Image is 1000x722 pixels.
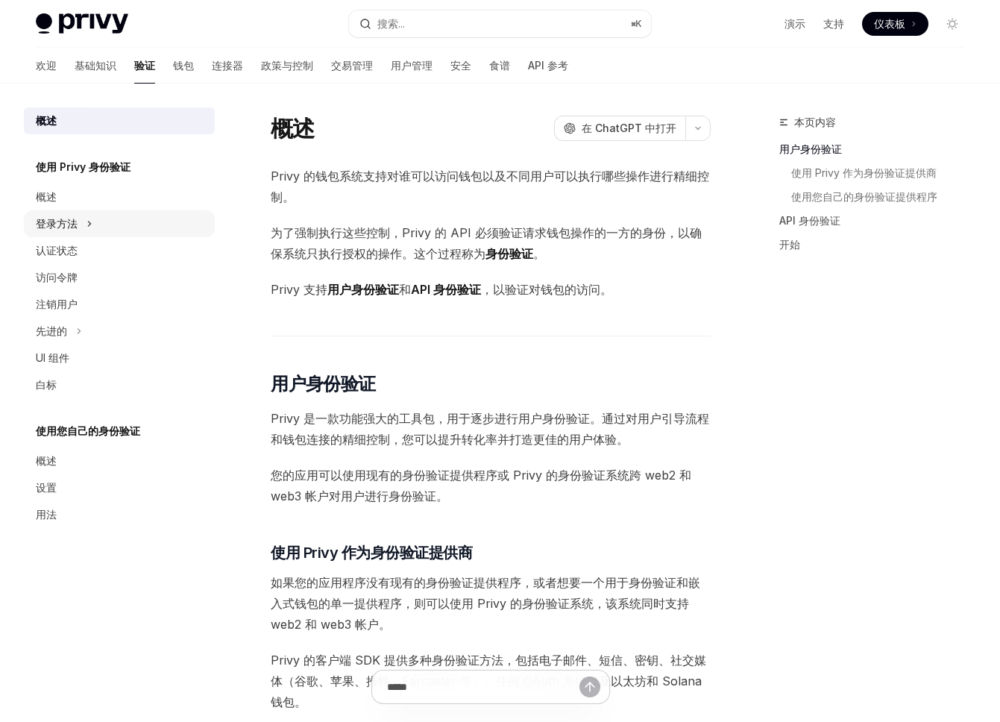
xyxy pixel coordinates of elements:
[271,468,691,503] font: 您的应用可以使用现有的身份验证提供程序或 Privy 的身份验证系统跨 web2 和 web3 帐户对用户进行身份验证。
[631,18,635,29] font: ⌘
[327,282,399,297] font: 用户身份验证
[173,48,194,84] a: 钱包
[791,185,976,209] a: 使用您自己的身份验证提供程序
[391,48,433,84] a: 用户管理
[331,48,373,84] a: 交易管理
[874,17,905,30] font: 仪表板
[36,59,57,72] font: 欢迎
[779,137,976,161] a: 用户身份验证
[36,508,57,521] font: 用法
[331,59,373,72] font: 交易管理
[36,160,130,173] font: 使用 Privy 身份验证
[36,13,128,34] img: 灯光标志
[533,246,545,261] font: 。
[779,233,976,257] a: 开始
[24,448,215,474] a: 概述
[554,116,685,141] button: 在 ChatGPT 中打开
[36,424,140,437] font: 使用您自己的身份验证
[24,345,215,371] a: UI 组件
[791,190,937,203] font: 使用您自己的身份验证提供程序
[528,48,568,84] a: API 参考
[271,225,702,261] font: 为了强制执行这些控制，Privy 的 API 必须验证请求钱包操作的一方的身份，以确保系统只执行授权的操作。这个过程称为
[36,48,57,84] a: 欢迎
[36,298,78,310] font: 注销用户
[36,351,69,364] font: UI 组件
[485,246,533,261] font: 身份验证
[791,166,937,179] font: 使用 Privy 作为身份验证提供商
[481,282,612,297] font: ，以验证对钱包的访问。
[36,271,78,283] font: 访问令牌
[24,183,215,210] a: 概述
[779,238,800,251] font: 开始
[582,122,676,134] font: 在 ChatGPT 中打开
[24,237,215,264] a: 认证状态
[36,244,78,257] font: 认证状态
[36,454,57,467] font: 概述
[794,116,836,128] font: 本页内容
[271,653,706,709] font: Privy 的客户端 SDK 提供多种身份验证方法，包括电子邮件、短信、密钥、社交媒体（谷歌、苹果、推特、Farcaster 等）、任何 OAuth 系统以及以太坊和 Solana 钱包。
[779,214,840,227] font: API 身份验证
[36,114,57,127] font: 概述
[271,169,709,204] font: Privy 的钱包系统支持对谁可以访问钱包以及不同用户可以执行哪些操作进行精细控制。
[24,291,215,318] a: 注销用户
[391,59,433,72] font: 用户管理
[271,411,709,447] font: Privy 是一款功能强大的工具包，用于逐步进行用户身份验证。通过对用户引导流程和钱包连接的精细控制，您可以提升转化率并打造更佳的用户体验。
[36,217,78,230] font: 登录方法
[75,48,116,84] a: 基础知识
[36,324,67,337] font: 先进的
[36,190,57,203] font: 概述
[377,17,405,30] font: 搜索...
[940,12,964,36] button: 切换暗模式
[489,48,510,84] a: 食谱
[271,115,315,142] font: 概述
[823,17,844,30] font: 支持
[24,474,215,501] a: 设置
[489,59,510,72] font: 食谱
[784,17,805,30] font: 演示
[271,373,375,395] font: 用户身份验证
[271,575,700,632] font: 如果您的应用程序没有现有的身份验证提供程序，或者想要一个用于身份验证和嵌入式钱包的单一提供程序，则可以使用 Privy 的身份验证系统，该系统同时支持 web2 和 web3 帐户。
[36,378,57,391] font: 白标
[528,59,568,72] font: API 参考
[579,677,600,697] button: 发送消息
[862,12,928,36] a: 仪表板
[261,59,313,72] font: 政策与控制
[75,59,116,72] font: 基础知识
[399,282,411,297] font: 和
[635,18,642,29] font: K
[212,59,243,72] font: 连接器
[450,48,471,84] a: 安全
[212,48,243,84] a: 连接器
[779,142,842,155] font: 用户身份验证
[134,48,155,84] a: 验证
[36,481,57,494] font: 设置
[24,107,215,134] a: 概述
[450,59,471,72] font: 安全
[261,48,313,84] a: 政策与控制
[134,59,155,72] font: 验证
[349,10,650,37] button: 搜索...⌘K
[24,371,215,398] a: 白标
[779,209,976,233] a: API 身份验证
[271,544,472,562] font: 使用 Privy 作为身份验证提供商
[24,264,215,291] a: 访问令牌
[173,59,194,72] font: 钱包
[823,16,844,31] a: 支持
[791,161,976,185] a: 使用 Privy 作为身份验证提供商
[784,16,805,31] a: 演示
[24,501,215,528] a: 用法
[271,282,327,297] font: Privy 支持
[411,282,481,297] font: API 身份验证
